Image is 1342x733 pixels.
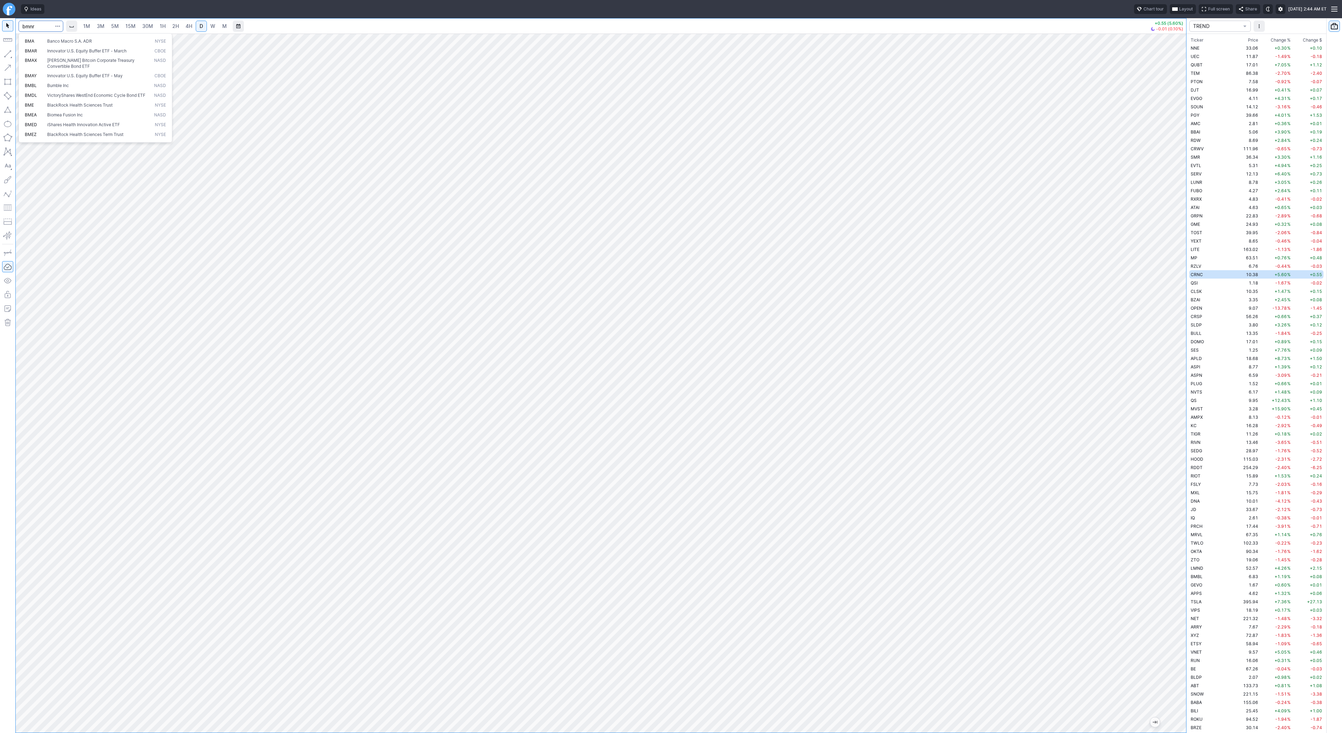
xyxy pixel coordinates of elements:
[1287,255,1291,260] span: %
[1310,222,1322,227] span: +0.08
[1275,314,1287,319] span: +0.66
[19,33,172,143] div: Search
[1191,264,1201,269] span: RZLV
[1310,364,1322,369] span: +0.12
[1310,188,1322,193] span: +0.11
[1191,54,1199,59] span: UEC
[1233,211,1260,220] td: 22.83
[1233,195,1260,203] td: 4.83
[1275,54,1287,59] span: -1.49
[1311,146,1322,151] span: -0.73
[1275,62,1287,67] span: +7.05
[1191,213,1203,218] span: GRPN
[154,93,166,99] span: NASD
[1287,104,1291,109] span: %
[1275,171,1287,177] span: +6.40
[1311,79,1322,84] span: -0.07
[97,23,104,29] span: 3M
[1310,180,1322,185] span: +0.26
[1275,356,1287,361] span: +8.73
[1233,60,1260,69] td: 17.01
[1287,79,1291,84] span: %
[2,230,13,241] button: Anchored VWAP
[1191,314,1202,319] span: CRSP
[139,21,156,32] a: 30M
[25,93,37,98] span: BMDL
[1191,331,1202,336] span: BULL
[125,23,136,29] span: 15M
[53,21,63,32] button: Search
[169,21,182,32] a: 2H
[2,202,13,213] button: Fibonacci retracements
[1271,37,1291,44] span: Change %
[19,21,63,32] input: Search
[1310,289,1322,294] span: +0.15
[1189,21,1251,32] button: portfolio-watchlist-select
[2,275,13,286] button: Hide drawings
[1193,23,1240,30] span: TREND
[25,58,37,63] span: BMAX
[47,93,145,98] span: VictoryShares WestEnd Economic Cycle Bond ETF
[2,62,13,73] button: Arrow
[1311,306,1322,311] span: -1.45
[2,317,13,328] button: Remove all autosaved drawings
[1287,322,1291,328] span: %
[1272,306,1287,311] span: -13.78
[1287,297,1291,302] span: %
[233,21,244,32] button: Range
[1310,129,1322,135] span: +0.19
[155,122,166,128] span: NYSE
[1311,280,1322,286] span: -0.02
[1191,238,1202,244] span: YEXT
[47,58,135,69] span: [PERSON_NAME] Bitcoin Corporate Treasury Convertible Bond ETF
[25,38,34,44] span: BMA
[1287,171,1291,177] span: %
[1191,113,1199,118] span: PGY
[1191,272,1203,277] span: CRNC
[1287,154,1291,160] span: %
[1287,347,1291,353] span: %
[1179,6,1193,13] span: Layout
[1233,312,1260,321] td: 56.26
[1191,188,1202,193] span: FUBO
[1191,121,1200,126] span: AMC
[1263,4,1273,14] button: Toggle dark mode
[1311,196,1322,202] span: -0.02
[1287,96,1291,101] span: %
[200,23,203,29] span: D
[1170,4,1196,14] button: Layout
[1254,21,1265,32] button: More
[1275,222,1287,227] span: +0.32
[1233,279,1260,287] td: 1.18
[122,21,139,32] a: 15M
[1236,4,1260,14] button: Share
[1191,96,1202,101] span: EVGO
[1191,205,1199,210] span: ATAI
[172,23,179,29] span: 2H
[1275,96,1287,101] span: +4.31
[1191,180,1202,185] span: LUNR
[1275,146,1287,151] span: -0.65
[219,21,230,32] a: M
[1287,339,1291,344] span: %
[1233,253,1260,262] td: 63.51
[80,21,93,32] a: 1M
[1248,37,1258,44] div: Price
[1311,264,1322,269] span: -0.03
[1191,247,1199,252] span: LITE
[1233,111,1260,119] td: 39.66
[1275,331,1287,336] span: -1.84
[1275,180,1287,185] span: +3.05
[83,23,90,29] span: 1M
[1287,163,1291,168] span: %
[1287,356,1291,361] span: %
[1310,45,1322,51] span: +0.10
[154,58,166,69] span: NASD
[182,21,195,32] a: 4H
[1275,264,1287,269] span: -0.44
[1233,220,1260,228] td: 24.93
[1275,205,1287,210] span: +0.65
[1310,113,1322,118] span: +1.53
[1310,272,1322,277] span: +0.55
[1233,304,1260,312] td: 9.07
